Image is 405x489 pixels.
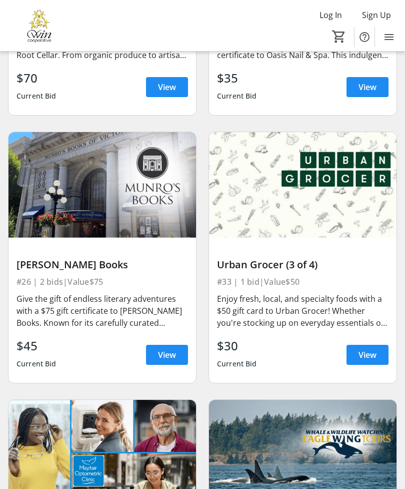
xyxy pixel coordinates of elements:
img: Urban Grocer (3 of 4) [209,132,396,238]
a: View [146,77,188,97]
div: $70 [16,69,56,87]
div: $30 [217,337,257,355]
div: Enjoy fresh, local, and specialty foods with a $50 gift card to Urban Grocer! Whether you're stoc... [217,293,388,329]
div: $35 [217,69,257,87]
span: Log In [319,9,342,21]
img: Munro's Books [8,132,196,238]
div: Current Bid [16,87,56,105]
div: Give the gift of endless literary adventures with a $75 gift certificate to [PERSON_NAME] Books. ... [16,293,188,329]
span: View [158,349,176,361]
button: Help [354,27,374,47]
div: Current Bid [16,355,56,373]
button: Sign Up [354,7,399,23]
a: View [146,345,188,365]
div: $45 [16,337,56,355]
div: #33 | 1 bid | Value $50 [217,275,388,289]
div: Current Bid [217,87,257,105]
a: View [346,345,388,365]
div: Current Bid [217,355,257,373]
span: View [358,349,376,361]
div: [PERSON_NAME] Books [16,259,188,271]
button: Log In [311,7,350,23]
span: Sign Up [362,9,391,21]
div: #26 | 2 bids | Value $75 [16,275,188,289]
a: View [346,77,388,97]
span: View [158,81,176,93]
img: Victoria Women In Need Community Cooperative's Logo [6,7,72,45]
span: View [358,81,376,93]
button: Menu [379,27,399,47]
button: Cart [330,28,348,46]
div: Urban Grocer (3 of 4) [217,259,388,271]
